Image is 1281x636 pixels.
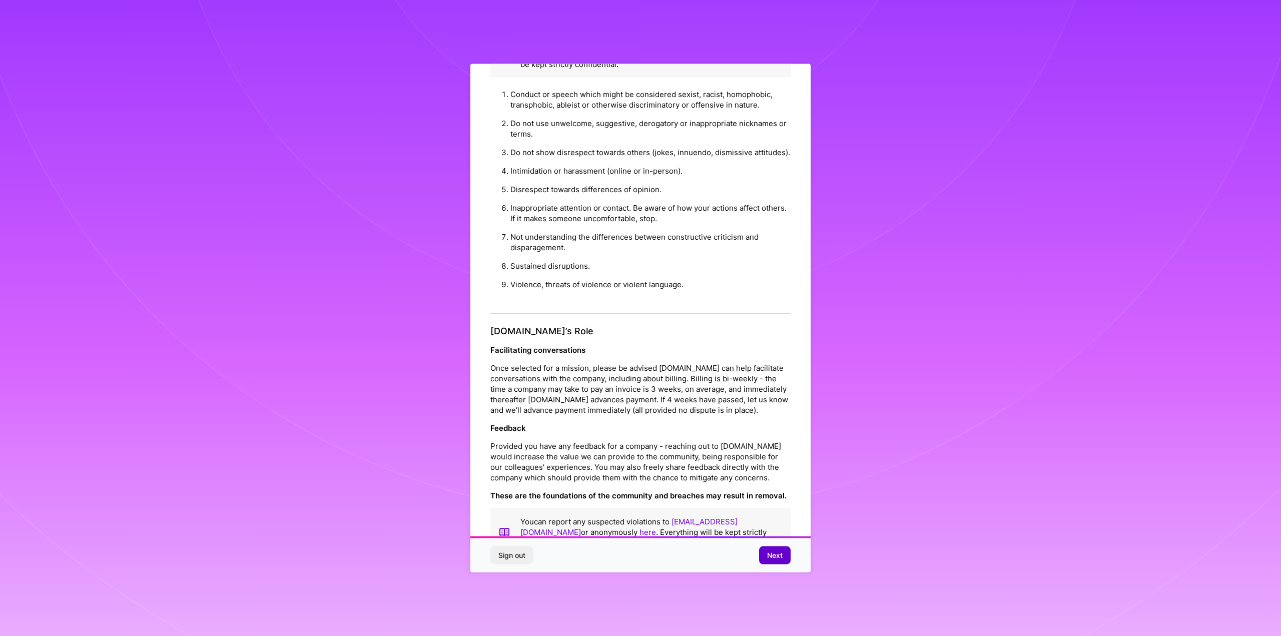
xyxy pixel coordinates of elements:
button: Sign out [490,546,533,564]
li: Do not show disrespect towards others (jokes, innuendo, dismissive attitudes). [510,143,791,162]
p: As a reminder: you can report any suspected violations to or anonymously . Everything will be kep... [520,38,783,70]
li: Intimidation or harassment (online or in-person). [510,162,791,180]
strong: Facilitating conversations [490,345,585,354]
li: Do not use unwelcome, suggestive, derogatory or inappropriate nicknames or terms. [510,114,791,143]
li: Conduct or speech which might be considered sexist, racist, homophobic, transphobic, ableist or o... [510,85,791,114]
li: Violence, threats of violence or violent language. [510,275,791,294]
img: book icon [498,516,510,547]
span: Sign out [498,550,525,560]
button: Next [759,546,791,564]
a: [EMAIL_ADDRESS][DOMAIN_NAME] [520,516,738,536]
span: Next [767,550,783,560]
p: Provided you have any feedback for a company - reaching out to [DOMAIN_NAME] would increase the v... [490,440,791,482]
li: Sustained disruptions. [510,257,791,275]
strong: Feedback [490,423,526,432]
strong: These are the foundations of the community and breaches may result in removal. [490,490,787,500]
img: book icon [498,38,510,70]
li: Inappropriate attention or contact. Be aware of how your actions affect others. If it makes someo... [510,199,791,228]
a: here [639,527,656,536]
li: Not understanding the differences between constructive criticism and disparagement. [510,228,791,257]
h4: [DOMAIN_NAME]’s Role [490,326,791,337]
p: You can report any suspected violations to or anonymously . Everything will be kept strictly conf... [520,516,783,547]
p: Once selected for a mission, please be advised [DOMAIN_NAME] can help facilitate conversations wi... [490,362,791,415]
li: Disrespect towards differences of opinion. [510,180,791,199]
